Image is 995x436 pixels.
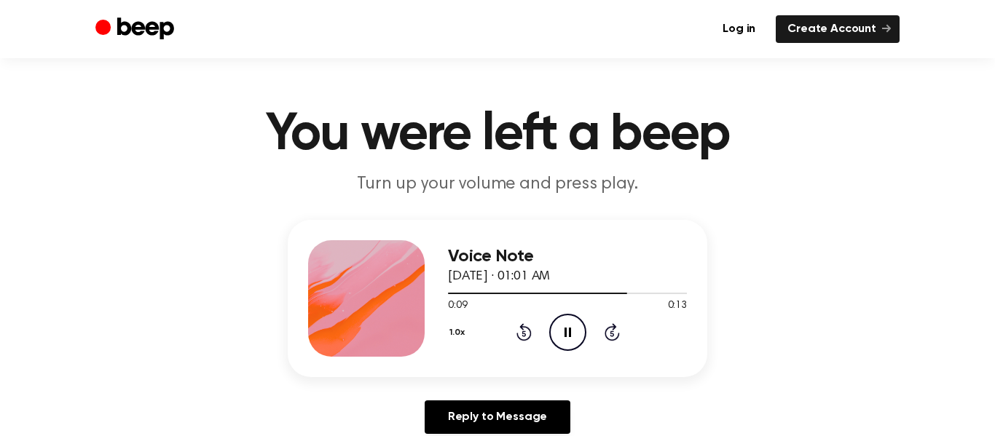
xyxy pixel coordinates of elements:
button: 1.0x [448,320,471,345]
a: Log in [711,15,767,43]
span: [DATE] · 01:01 AM [448,270,550,283]
span: 0:13 [668,298,687,314]
span: 0:09 [448,298,467,314]
a: Reply to Message [425,400,570,434]
a: Beep [95,15,178,44]
h1: You were left a beep [125,108,870,161]
h3: Voice Note [448,247,687,266]
p: Turn up your volume and press play. [218,173,777,197]
a: Create Account [776,15,900,43]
